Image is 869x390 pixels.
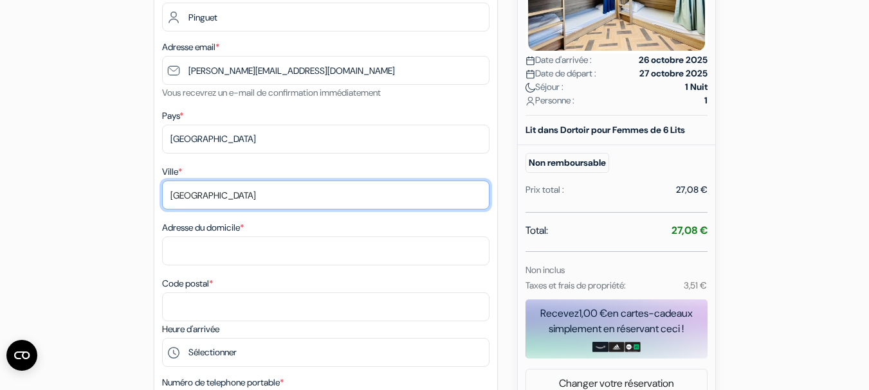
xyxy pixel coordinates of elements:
label: Pays [162,109,183,123]
img: adidas-card.png [608,342,625,352]
label: Numéro de telephone portable [162,376,284,389]
b: Lit dans Dortoir pour Femmes de 6 Lits [526,124,685,136]
strong: 27 octobre 2025 [639,67,708,80]
strong: 27,08 € [672,224,708,237]
strong: 1 [704,94,708,107]
img: calendar.svg [526,69,535,79]
button: Ouvrir le widget CMP [6,340,37,371]
strong: 26 octobre 2025 [639,53,708,67]
span: Séjour : [526,80,563,94]
span: Personne : [526,94,574,107]
label: Adresse email [162,40,219,54]
span: Total: [526,223,548,238]
img: uber-uber-eats-card.png [625,342,641,352]
div: Prix total : [526,183,564,197]
label: Ville [162,165,182,179]
span: Date de départ : [526,67,596,80]
label: Heure d'arrivée [162,323,219,336]
img: amazon-card-no-text.png [592,342,608,352]
strong: 1 Nuit [685,80,708,94]
img: user_icon.svg [526,96,535,106]
small: 3,51 € [684,279,707,291]
div: Recevez en cartes-cadeaux simplement en réservant ceci ! [526,306,708,337]
input: Entrer le nom de famille [162,3,489,31]
label: Code postal [162,277,213,290]
label: Adresse du domicile [162,221,244,235]
small: Taxes et frais de propriété: [526,279,626,291]
div: 27,08 € [676,183,708,197]
span: Date d'arrivée : [526,53,592,67]
small: Non remboursable [526,153,609,173]
input: Entrer adresse e-mail [162,56,489,85]
small: Vous recevrez un e-mail de confirmation immédiatement [162,87,381,98]
img: calendar.svg [526,56,535,66]
small: Non inclus [526,264,565,276]
img: moon.svg [526,83,535,93]
span: 1,00 € [579,306,607,320]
